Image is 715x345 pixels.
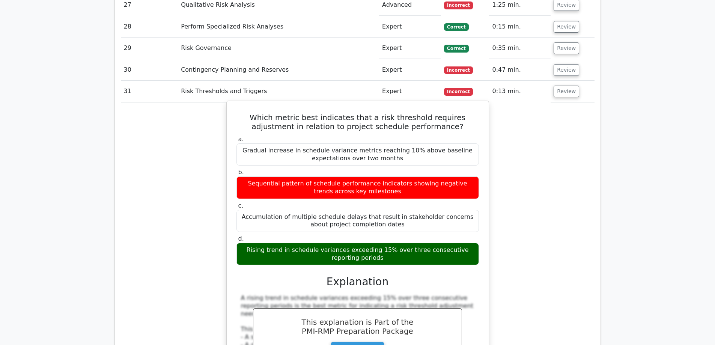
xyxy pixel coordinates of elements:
[236,176,479,199] div: Sequential pattern of schedule performance indicators showing negative trends across key milestones
[178,16,379,38] td: Perform Specialized Risk Analyses
[379,38,441,59] td: Expert
[444,66,473,74] span: Incorrect
[379,16,441,38] td: Expert
[238,235,244,242] span: d.
[238,136,244,143] span: a.
[489,16,551,38] td: 0:15 min.
[554,64,579,76] button: Review
[178,59,379,81] td: Contingency Planning and Reserves
[489,38,551,59] td: 0:35 min.
[241,276,474,288] h3: Explanation
[121,59,178,81] td: 30
[236,143,479,166] div: Gradual increase in schedule variance metrics reaching 10% above baseline expectations over two m...
[178,38,379,59] td: Risk Governance
[238,169,244,176] span: b.
[121,38,178,59] td: 29
[444,23,468,31] span: Correct
[121,16,178,38] td: 28
[489,81,551,102] td: 0:13 min.
[236,113,480,131] h5: Which metric best indicates that a risk threshold requires adjustment in relation to project sche...
[489,59,551,81] td: 0:47 min.
[444,88,473,95] span: Incorrect
[121,81,178,102] td: 31
[238,202,244,209] span: c.
[236,243,479,265] div: Rising trend in schedule variances exceeding 15% over three consecutive reporting periods
[554,86,579,97] button: Review
[444,45,468,52] span: Correct
[444,2,473,9] span: Incorrect
[554,42,579,54] button: Review
[236,210,479,232] div: Accumulation of multiple schedule delays that result in stakeholder concerns about project comple...
[554,21,579,33] button: Review
[178,81,379,102] td: Risk Thresholds and Triggers
[379,81,441,102] td: Expert
[379,59,441,81] td: Expert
